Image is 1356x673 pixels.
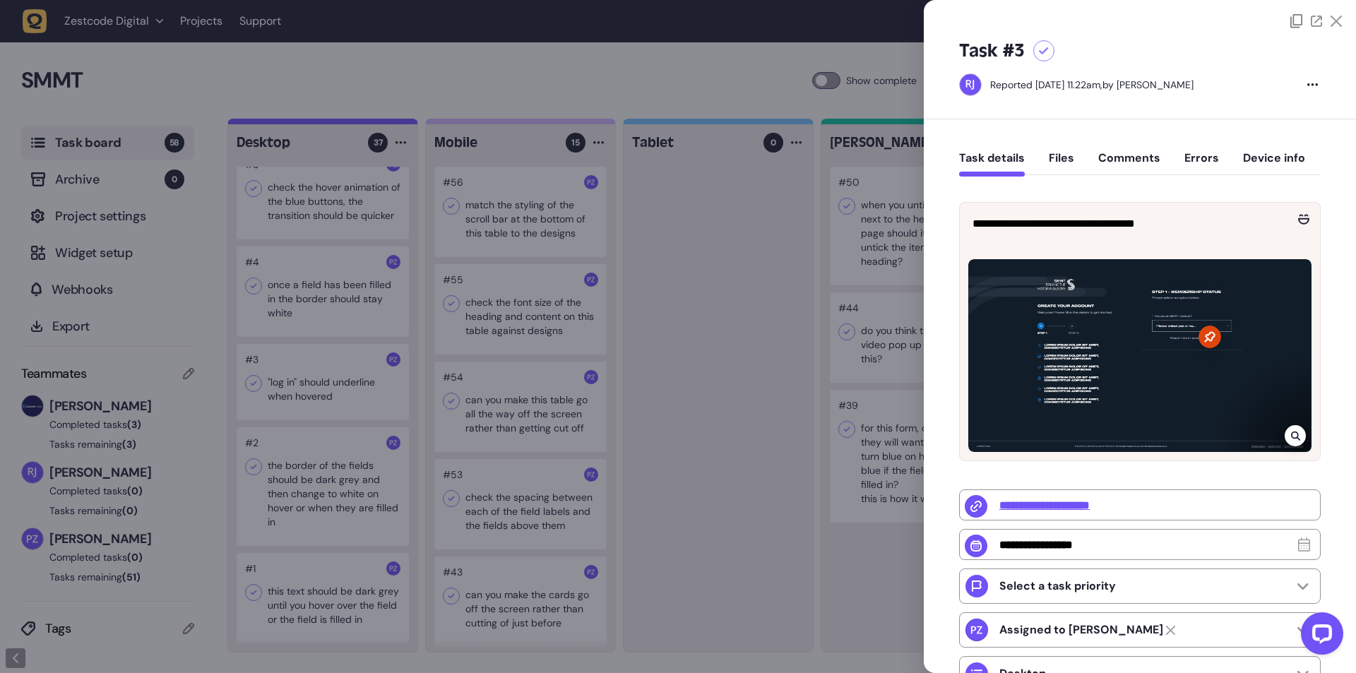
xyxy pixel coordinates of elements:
[1243,151,1305,177] button: Device info
[959,151,1025,177] button: Task details
[1184,151,1219,177] button: Errors
[1049,151,1074,177] button: Files
[1098,151,1160,177] button: Comments
[990,78,1194,92] div: by [PERSON_NAME]
[959,40,1025,62] h5: Task #3
[990,78,1102,91] div: Reported [DATE] 11.22am,
[1290,607,1349,666] iframe: LiveChat chat widget
[999,623,1163,637] strong: Paris Zisis
[999,579,1116,593] p: Select a task priority
[960,74,981,95] img: Riki-leigh Jones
